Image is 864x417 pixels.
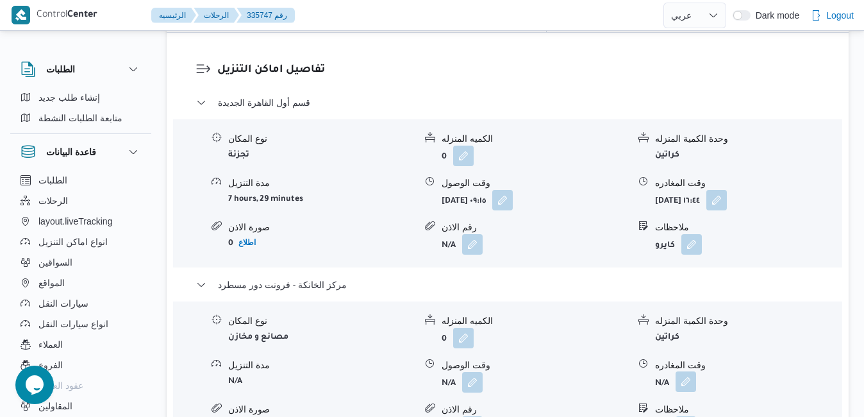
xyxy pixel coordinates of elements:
[806,3,859,28] button: Logout
[442,176,628,190] div: وقت الوصول
[826,8,854,23] span: Logout
[46,144,96,160] h3: قاعدة البيانات
[228,403,415,416] div: صورة الاذن
[15,252,146,273] button: السواقين
[196,277,820,293] button: مركز الخانكة - فرونت دور مسطرد
[655,359,842,372] div: وقت المغادره
[442,241,456,250] b: N/A
[442,314,628,328] div: الكميه المنزله
[15,273,146,293] button: المواقع
[38,193,68,208] span: الرحلات
[38,357,63,373] span: الفروع
[442,335,447,344] b: 0
[46,62,75,77] h3: الطلبات
[218,277,347,293] span: مركز الخانكة - فرونت دور مسطرد
[15,211,146,232] button: layout.liveTracking
[15,293,146,314] button: سيارات النقل
[655,221,842,234] div: ملاحظات
[15,375,146,396] button: عقود العملاء
[38,398,72,414] span: المقاولين
[228,359,415,372] div: مدة التنزيل
[228,132,415,146] div: نوع المكان
[655,176,842,190] div: وقت المغادره
[151,8,196,23] button: الرئيسيه
[21,144,141,160] button: قاعدة البيانات
[442,221,628,234] div: رقم الاذن
[38,296,88,311] span: سيارات النقل
[38,214,112,229] span: layout.liveTracking
[442,359,628,372] div: وقت الوصول
[228,333,288,342] b: مصانع و مخازن
[38,90,100,105] span: إنشاء طلب جديد
[655,132,842,146] div: وحدة الكمية المنزله
[38,378,83,393] span: عقود العملاء
[15,334,146,355] button: العملاء
[655,151,679,160] b: كراتين
[655,241,675,250] b: كايرو
[38,275,65,291] span: المواقع
[237,8,295,23] button: 335747 رقم
[12,6,30,24] img: X8yXhbKr1z7QwAAAABJRU5ErkJggg==
[442,153,447,162] b: 0
[218,95,310,110] span: قسم أول القاهرة الجديدة
[10,87,151,133] div: الطلبات
[194,8,239,23] button: الرحلات
[228,239,233,248] b: 0
[228,176,415,190] div: مدة التنزيل
[233,235,261,250] button: اطلاع
[38,110,122,126] span: متابعة الطلبات النشطة
[15,396,146,416] button: المقاولين
[228,195,303,204] b: 7 hours, 29 minutes
[15,232,146,252] button: انواع اماكن التنزيل
[655,314,842,328] div: وحدة الكمية المنزله
[15,314,146,334] button: انواع سيارات النقل
[442,132,628,146] div: الكميه المنزله
[442,197,486,206] b: [DATE] ٠٩:١٥
[655,379,669,388] b: N/A
[173,119,842,268] div: قسم أول القاهرة الجديدة
[228,377,242,386] b: N/A
[751,10,799,21] span: Dark mode
[655,333,679,342] b: كراتين
[67,10,97,21] b: Center
[15,108,146,128] button: متابعة الطلبات النشطة
[228,314,415,328] div: نوع المكان
[38,316,108,332] span: انواع سيارات النقل
[655,197,700,206] b: [DATE] ١٦:٤٤
[38,234,108,250] span: انواع اماكن التنزيل
[442,379,456,388] b: N/A
[238,238,256,247] b: اطلاع
[228,221,415,234] div: صورة الاذن
[196,95,820,110] button: قسم أول القاهرة الجديدة
[38,337,63,352] span: العملاء
[15,191,146,211] button: الرحلات
[442,403,628,416] div: رقم الاذن
[655,403,842,416] div: ملاحظات
[38,255,72,270] span: السواقين
[13,366,54,404] iframe: chat widget
[15,170,146,191] button: الطلبات
[38,173,67,188] span: الطلبات
[217,62,820,79] h3: تفاصيل اماكن التنزيل
[15,87,146,108] button: إنشاء طلب جديد
[21,62,141,77] button: الطلبات
[228,151,249,160] b: تجزئة
[15,355,146,375] button: الفروع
